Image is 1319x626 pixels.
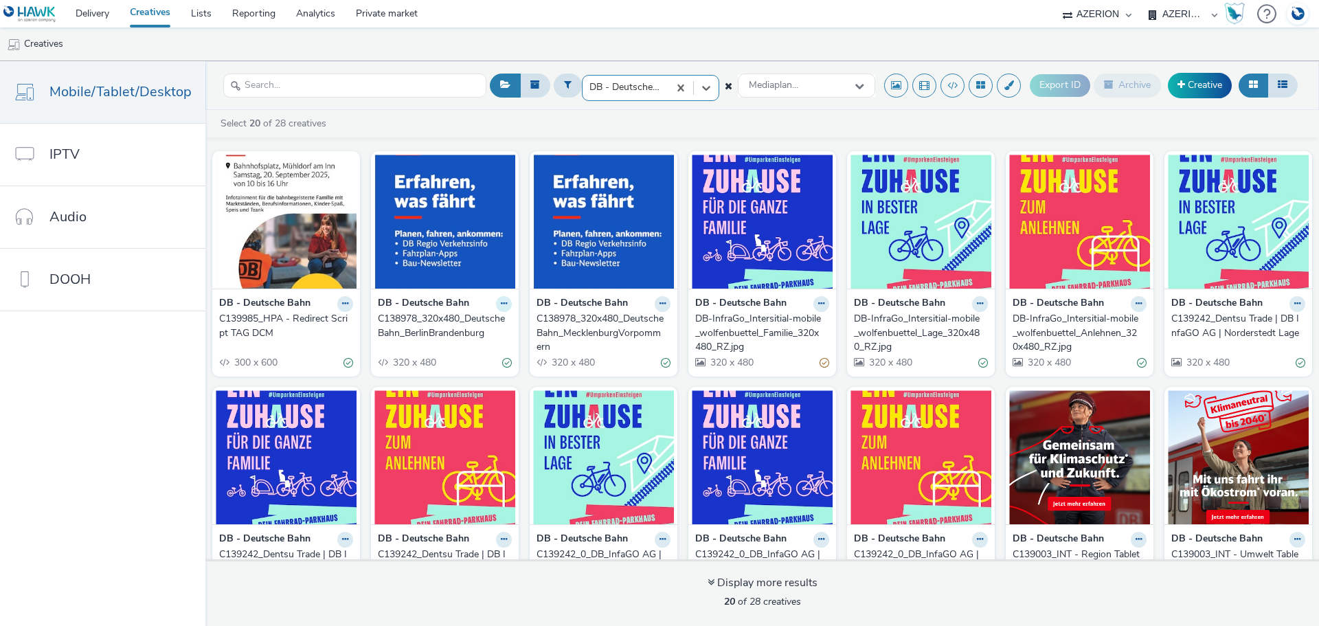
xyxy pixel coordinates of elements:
div: Valid [1137,355,1147,370]
img: DB-InfraGo_Intersitial-mobile_wolfenbuettel_Familie_320x480_RZ.jpg visual [692,155,833,289]
div: C139242_Dentsu Trade | DB InfaGO AG | Norderstedt Lage [1171,312,1300,340]
div: Valid [343,355,353,370]
a: C139003_INT - Umwelt Tablet [1171,548,1305,576]
strong: DB - Deutsche Bahn [537,532,628,548]
div: Valid [502,355,512,370]
strong: DB - Deutsche Bahn [1171,296,1263,312]
img: C138978_320x480_DeutscheBahn_MecklenburgVorpommern visual [533,155,674,289]
strong: DB - Deutsche Bahn [537,296,628,312]
img: DB-InfraGo_Intersitial-mobile_wolfenbuettel_Lage_320x480_RZ.jpg visual [850,155,991,289]
img: undefined Logo [3,5,56,23]
a: C139242_0_DB_InfaGO AG | Opladen | Lage [537,548,670,576]
div: Valid [978,355,988,370]
button: Archive [1094,74,1161,97]
img: C139242_0_DB_InfaGO AG | Opladen | Lage visual [533,390,674,524]
div: C139242_Dentsu Trade | DB InfaGO AG | Norderstedt Familie [219,548,348,590]
input: Search... [223,74,486,98]
div: C139242_0_DB_InfaGO AG | Opladen | Familie [695,548,824,576]
img: C139242_Dentsu Trade | DB InfaGO AG | Norderstedt Lage visual [1168,155,1309,289]
span: 320 x 480 [550,356,595,369]
a: Select of 28 creatives [219,117,332,130]
span: 300 x 600 [233,356,278,369]
img: C139003_INT - Region Tablet visual [1009,390,1150,524]
strong: 20 [724,595,735,608]
span: 320 x 480 [709,356,754,369]
img: C138978_320x480_DeutscheBahn_BerlinBrandenburg visual [374,155,515,289]
div: DB-InfraGo_Intersitial-mobile_wolfenbuettel_Anlehnen_320x480_RZ.jpg [1013,312,1141,354]
span: 320 x 480 [1185,356,1230,369]
div: C138978_320x480_DeutscheBahn_MecklenburgVorpommern [537,312,665,354]
img: C139242_Dentsu Trade | DB InfaGO AG | Norderstedt Familie visual [216,390,357,524]
button: Export ID [1030,74,1090,96]
strong: DB - Deutsche Bahn [695,296,787,312]
a: C139242_0_DB_InfaGO AG | Opladen | Anlehnen [854,548,988,576]
img: C139242_0_DB_InfaGO AG | Opladen | Anlehnen visual [850,390,991,524]
strong: DB - Deutsche Bahn [854,296,945,312]
div: Display more results [708,575,818,591]
span: Mobile/Tablet/Desktop [49,82,192,102]
a: C139242_Dentsu Trade | DB InfaGO AG | Norderstedt Lage [1171,312,1305,340]
a: C139985_HPA - Redirect Script TAG DCM [219,312,353,340]
div: DB-InfraGo_Intersitial-mobile_wolfenbuettel_Familie_320x480_RZ.jpg [695,312,824,354]
strong: DB - Deutsche Bahn [1013,296,1104,312]
div: Valid [661,355,670,370]
strong: DB - Deutsche Bahn [1171,532,1263,548]
a: Hawk Academy [1224,3,1250,25]
a: C138978_320x480_DeutscheBahn_BerlinBrandenburg [378,312,512,340]
span: Audio [49,207,87,227]
a: Creative [1168,73,1232,98]
a: C139003_INT - Region Tablet [1013,548,1147,561]
img: C139242_0_DB_InfaGO AG | Opladen | Familie visual [692,390,833,524]
img: Account DE [1287,3,1308,25]
div: DB-InfraGo_Intersitial-mobile_wolfenbuettel_Lage_320x480_RZ.jpg [854,312,982,354]
img: Hawk Academy [1224,3,1245,25]
strong: DB - Deutsche Bahn [378,532,469,548]
a: DB-InfraGo_Intersitial-mobile_wolfenbuettel_Lage_320x480_RZ.jpg [854,312,988,354]
img: C139242_Dentsu Trade | DB InfaGO AG | Norderstedt Anlehnen visual [374,390,515,524]
span: Mediaplan... [749,80,798,91]
span: 320 x 480 [392,356,436,369]
div: C139003_INT - Umwelt Tablet [1171,548,1300,576]
span: of 28 creatives [724,595,801,608]
div: Valid [1296,355,1305,370]
img: mobile [7,38,21,52]
div: C139242_0_DB_InfaGO AG | Opladen | Anlehnen [854,548,982,576]
div: C139985_HPA - Redirect Script TAG DCM [219,312,348,340]
img: C139003_INT - Umwelt Tablet visual [1168,390,1309,524]
img: DB-InfraGo_Intersitial-mobile_wolfenbuettel_Anlehnen_320x480_RZ.jpg visual [1009,155,1150,289]
a: C139242_0_DB_InfaGO AG | Opladen | Familie [695,548,829,576]
a: DB-InfraGo_Intersitial-mobile_wolfenbuettel_Familie_320x480_RZ.jpg [695,312,829,354]
a: DB-InfraGo_Intersitial-mobile_wolfenbuettel_Anlehnen_320x480_RZ.jpg [1013,312,1147,354]
span: DOOH [49,269,91,289]
div: C139242_Dentsu Trade | DB InfaGO AG | Norderstedt Anlehnen [378,548,506,590]
span: 320 x 480 [868,356,912,369]
button: Grid [1239,74,1268,97]
a: C139242_Dentsu Trade | DB InfaGO AG | Norderstedt Anlehnen [378,548,512,590]
a: C138978_320x480_DeutscheBahn_MecklenburgVorpommern [537,312,670,354]
strong: DB - Deutsche Bahn [378,296,469,312]
strong: DB - Deutsche Bahn [1013,532,1104,548]
div: C139242_0_DB_InfaGO AG | Opladen | Lage [537,548,665,576]
button: Table [1267,74,1298,97]
strong: DB - Deutsche Bahn [695,532,787,548]
span: IPTV [49,144,80,164]
div: C138978_320x480_DeutscheBahn_BerlinBrandenburg [378,312,506,340]
span: 320 x 480 [1026,356,1071,369]
strong: DB - Deutsche Bahn [854,532,945,548]
strong: DB - Deutsche Bahn [219,296,311,312]
a: C139242_Dentsu Trade | DB InfaGO AG | Norderstedt Familie [219,548,353,590]
div: C139003_INT - Region Tablet [1013,548,1141,561]
div: Partially valid [820,355,829,370]
img: C139985_HPA - Redirect Script TAG DCM visual [216,155,357,289]
strong: DB - Deutsche Bahn [219,532,311,548]
strong: 20 [249,117,260,130]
